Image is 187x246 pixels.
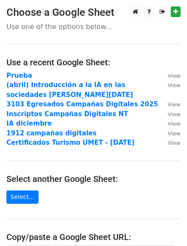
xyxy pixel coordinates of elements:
p: Use one of the options below... [6,22,181,31]
a: View [159,110,181,118]
small: View [168,73,181,79]
small: View [168,111,181,117]
a: 1912 campañas digitales [6,129,97,137]
small: View [168,140,181,146]
a: (abril) Introducción a la IA en las sociedades [PERSON_NAME][DATE] [6,81,133,99]
h4: Select another Google Sheet: [6,174,181,184]
a: Inscriptos Campañas Digitales NT [6,110,128,118]
a: Select... [6,190,39,204]
a: Certificados Turismo UMET - [DATE] [6,139,134,146]
a: View [159,72,181,79]
small: View [168,130,181,137]
small: View [168,120,181,127]
a: Prueba [6,72,32,79]
h4: Copy/paste a Google Sheet URL: [6,232,181,242]
a: View [159,120,181,127]
a: View [159,139,181,146]
a: View [159,100,181,108]
h3: Choose a Google Sheet [6,6,181,19]
a: IA diciembre [6,120,52,127]
h4: Use a recent Google Sheet: [6,57,181,67]
a: View [159,81,181,89]
small: View [168,101,181,108]
small: View [168,82,181,88]
a: 3103 Egresados Campañas Digitales 2025 [6,100,158,108]
a: View [159,129,181,137]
